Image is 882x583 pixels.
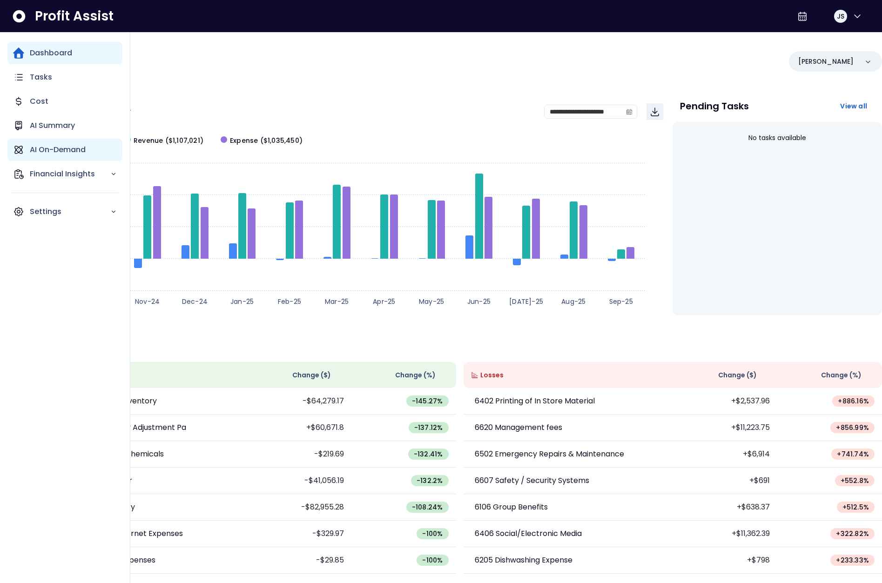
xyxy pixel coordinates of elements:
td: +$691 [673,468,777,494]
span: Revenue ($1,107,021) [134,136,203,146]
span: View all [840,101,867,111]
p: Pending Tasks [680,101,749,111]
span: Change ( $ ) [292,370,331,380]
text: Feb-25 [278,297,301,306]
svg: calendar [626,108,633,115]
td: +$11,223.75 [673,415,777,441]
span: -108.24 % [412,503,443,512]
td: -$219.69 [247,441,351,468]
span: Change (%) [821,370,862,380]
td: -$29.85 [247,547,351,574]
span: -100 % [422,556,443,565]
span: -132.2 % [417,476,443,485]
text: Nov-24 [135,297,160,306]
td: -$82,955.28 [247,494,351,521]
span: + 512.5 % [842,503,869,512]
p: 6406 Social/Electronic Media [475,528,582,539]
p: 6106 Group Benefits [475,502,548,513]
p: 6502 Emergency Repairs & Maintenance [475,449,624,460]
span: Change (%) [395,370,436,380]
span: Change ( $ ) [718,370,757,380]
text: [DATE]-25 [509,297,543,306]
p: Settings [30,206,110,217]
span: -132.41 % [414,449,443,459]
td: +$638.37 [673,494,777,521]
span: Profit Assist [35,8,114,25]
text: Sep-25 [609,297,633,306]
p: Tasks [30,72,52,83]
span: + 233.33 % [836,556,869,565]
td: -$329.97 [247,521,351,547]
p: Wins & Losses [37,342,882,351]
span: + 886.16 % [838,396,869,406]
span: + 552.8 % [841,476,869,485]
td: +$6,914 [673,441,777,468]
span: + 322.82 % [836,529,869,538]
p: 6607 Safety / Security Systems [475,475,589,486]
p: [PERSON_NAME] [798,57,854,67]
span: + 741.74 % [837,449,869,459]
td: +$11,362.39 [673,521,777,547]
button: View all [833,98,875,114]
text: Dec-24 [182,297,208,306]
span: JS [837,12,844,21]
span: -100 % [422,529,443,538]
span: Expense ($1,035,450) [230,136,303,146]
text: Apr-25 [373,297,395,306]
span: -137.12 % [414,423,443,432]
text: Aug-25 [561,297,586,306]
p: AI Summary [30,120,75,131]
button: Download [646,103,663,120]
text: May-25 [419,297,444,306]
p: Financial Insights [30,168,110,180]
td: +$798 [673,547,777,574]
td: -$64,279.17 [247,388,351,415]
td: +$60,671.8 [247,415,351,441]
span: + 856.99 % [836,423,869,432]
span: Losses [480,370,504,380]
text: Jun-25 [467,297,491,306]
p: AI On-Demand [30,144,86,155]
p: 6620 Management fees [475,422,562,433]
text: Mar-25 [325,297,349,306]
td: +$2,537.96 [673,388,777,415]
div: No tasks available [680,126,875,150]
span: -145.27 % [412,396,443,406]
p: 6205 Dishwashing Expense [475,555,572,566]
p: Dashboard [30,47,72,59]
td: -$41,056.19 [247,468,351,494]
p: Cost [30,96,48,107]
text: Jan-25 [230,297,254,306]
p: 6402 Printing of In Store Material [475,395,595,407]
